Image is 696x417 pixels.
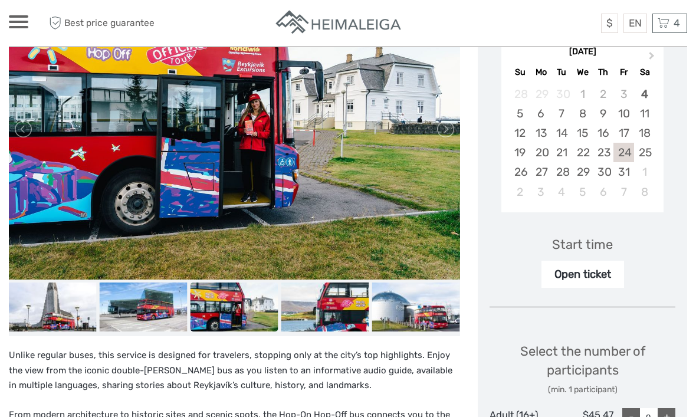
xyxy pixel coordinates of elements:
div: Not available Monday, September 29th, 2025 [531,84,551,104]
span: 4 [672,17,682,29]
div: Choose Thursday, October 23rd, 2025 [593,143,613,162]
div: Choose Saturday, October 11th, 2025 [634,104,655,123]
div: Not available Sunday, September 28th, 2025 [510,84,530,104]
div: Choose Saturday, November 1st, 2025 [634,162,655,182]
div: Fr [613,64,634,80]
div: Open ticket [541,261,624,288]
div: Choose Wednesday, October 15th, 2025 [572,123,593,143]
div: Choose Thursday, October 30th, 2025 [593,162,613,182]
span: $ [606,17,613,29]
div: Choose Wednesday, October 8th, 2025 [572,104,593,123]
div: Mo [531,64,551,80]
div: Choose Sunday, October 26th, 2025 [510,162,530,182]
img: Apartments in Reykjavik [274,9,404,38]
div: Choose Wednesday, October 22nd, 2025 [572,143,593,162]
p: Unlike regular buses, this service is designed for travelers, stopping only at the city’s top hig... [9,348,460,393]
div: Choose Sunday, October 19th, 2025 [510,143,530,162]
div: Choose Tuesday, October 7th, 2025 [551,104,572,123]
div: Choose Sunday, November 2nd, 2025 [510,182,530,202]
div: Choose Tuesday, November 4th, 2025 [551,182,572,202]
div: Choose Monday, October 27th, 2025 [531,162,551,182]
img: 20835ecf7ef344168ee9777be9a74214_slider_thumbnail.jpg [9,283,97,332]
div: Choose Saturday, October 25th, 2025 [634,143,655,162]
div: Tu [551,64,572,80]
img: f9a3feb2fdc04d09ba8d7674904a9c18_slider_thumbnail.jpeg [100,283,188,332]
div: Choose Tuesday, October 28th, 2025 [551,162,572,182]
div: Choose Friday, October 31st, 2025 [613,162,634,182]
div: Choose Monday, November 3rd, 2025 [531,182,551,202]
div: We [572,64,593,80]
div: (min. 1 participant) [490,384,675,396]
img: a4fadc8cbff1420f824be7b34a6c0b52_slider_thumbnail.jpeg [281,283,369,332]
div: Su [510,64,530,80]
div: Choose Monday, October 13th, 2025 [531,123,551,143]
div: [DATE] [501,46,664,58]
img: 91e9b6d5841d4cd1a1befd4a43425c51_slider_thumbnail.jpeg [191,283,278,332]
p: We're away right now. Please check back later! [17,21,133,30]
div: Not available Thursday, October 2nd, 2025 [593,84,613,104]
div: Choose Friday, November 7th, 2025 [613,182,634,202]
div: Choose Saturday, October 18th, 2025 [634,123,655,143]
div: EN [623,14,647,33]
div: Choose Sunday, October 5th, 2025 [510,104,530,123]
div: Choose Monday, October 6th, 2025 [531,104,551,123]
div: Choose Friday, October 10th, 2025 [613,104,634,123]
button: Next Month [644,49,662,68]
div: Choose Thursday, October 9th, 2025 [593,104,613,123]
span: Best price guarantee [46,14,179,33]
div: month 2025-10 [505,84,659,202]
div: Choose Friday, October 24th, 2025 [613,143,634,162]
div: Choose Tuesday, October 21st, 2025 [551,143,572,162]
div: Start time [552,235,613,254]
div: Choose Sunday, October 12th, 2025 [510,123,530,143]
div: Choose Saturday, October 4th, 2025 [634,84,655,104]
img: d7e38360c1264b0088541177c44ab91d_slider_thumbnail.jpeg [372,283,460,332]
div: Sa [634,64,655,80]
div: Choose Tuesday, October 14th, 2025 [551,123,572,143]
div: Choose Wednesday, November 5th, 2025 [572,182,593,202]
div: Not available Tuesday, September 30th, 2025 [551,84,572,104]
div: Choose Saturday, November 8th, 2025 [634,182,655,202]
div: Th [593,64,613,80]
div: Choose Wednesday, October 29th, 2025 [572,162,593,182]
div: Choose Friday, October 17th, 2025 [613,123,634,143]
button: Open LiveChat chat widget [136,18,150,32]
div: Choose Monday, October 20th, 2025 [531,143,551,162]
div: Choose Thursday, November 6th, 2025 [593,182,613,202]
div: Select the number of participants [490,342,675,396]
div: Not available Friday, October 3rd, 2025 [613,84,634,104]
div: Not available Wednesday, October 1st, 2025 [572,84,593,104]
div: Choose Thursday, October 16th, 2025 [593,123,613,143]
